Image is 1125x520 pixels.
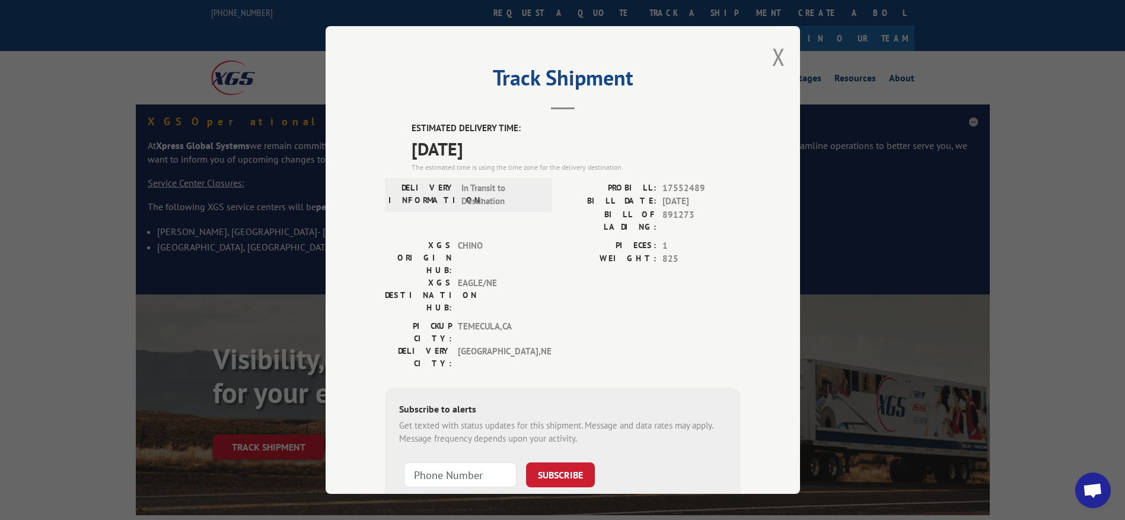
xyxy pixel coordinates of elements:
[772,41,785,72] button: Close modal
[412,161,741,172] div: The estimated time is using the time zone for the delivery destination.
[385,344,452,369] label: DELIVERY CITY:
[399,418,726,445] div: Get texted with status updates for this shipment. Message and data rates may apply. Message frequ...
[458,239,538,276] span: CHINO
[458,344,538,369] span: [GEOGRAPHIC_DATA] , NE
[662,208,741,233] span: 891273
[563,195,656,208] label: BILL DATE:
[399,401,726,418] div: Subscribe to alerts
[662,239,741,252] span: 1
[412,135,741,161] span: [DATE]
[563,252,656,266] label: WEIGHT:
[563,181,656,195] label: PROBILL:
[563,239,656,252] label: PIECES:
[461,181,541,208] span: In Transit to Destination
[563,208,656,233] label: BILL OF LADING:
[385,276,452,313] label: XGS DESTINATION HUB:
[385,69,741,92] h2: Track Shipment
[526,462,595,487] button: SUBSCRIBE
[412,122,741,135] label: ESTIMATED DELIVERY TIME:
[458,319,538,344] span: TEMECULA , CA
[385,239,452,276] label: XGS ORIGIN HUB:
[662,252,741,266] span: 825
[662,181,741,195] span: 17552489
[385,319,452,344] label: PICKUP CITY:
[458,276,538,313] span: EAGLE/NE
[1075,473,1111,508] a: Open chat
[388,181,455,208] label: DELIVERY INFORMATION:
[404,462,517,487] input: Phone Number
[662,195,741,208] span: [DATE]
